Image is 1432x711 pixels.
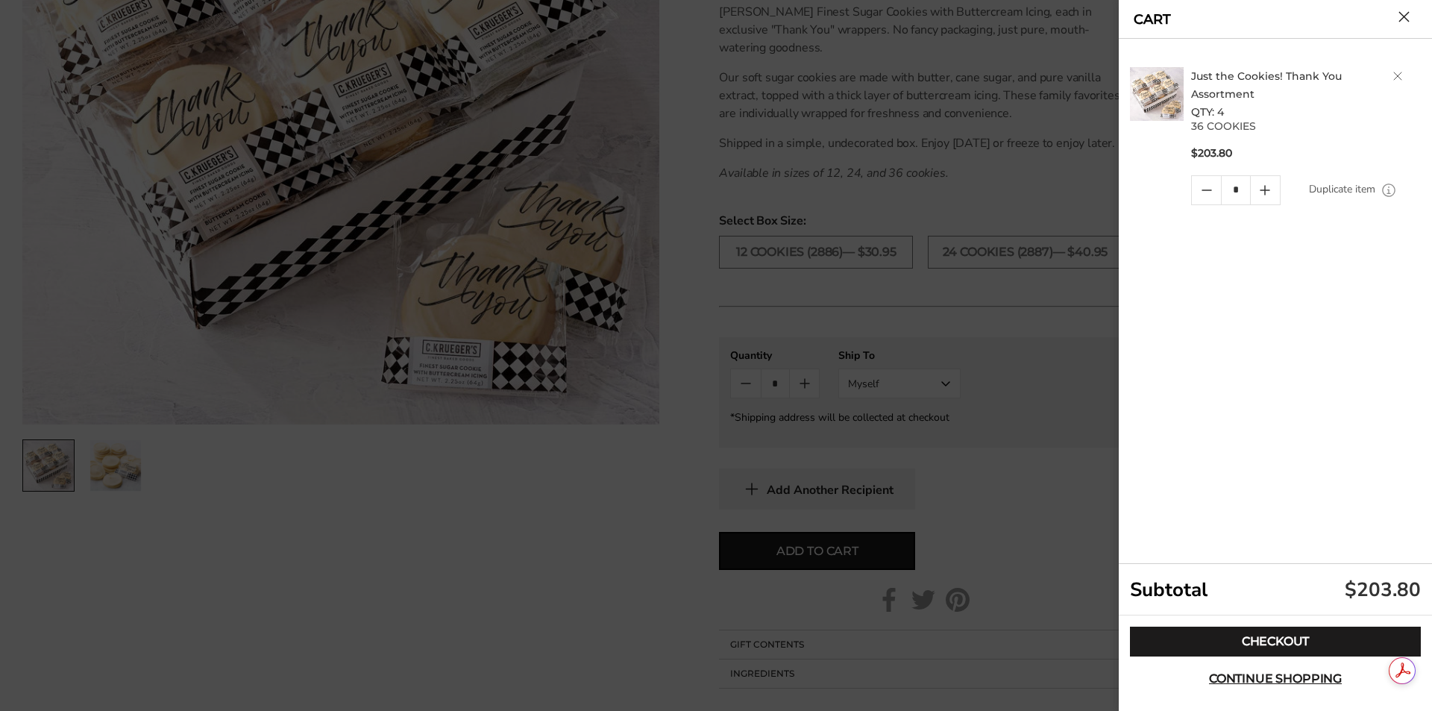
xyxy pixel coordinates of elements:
h2: QTY: 4 [1191,67,1425,121]
p: 36 COOKIES [1191,121,1425,131]
span: Continue shopping [1209,673,1342,685]
input: Quantity Input [1221,176,1250,204]
a: Checkout [1130,627,1421,657]
a: Duplicate item [1309,181,1375,198]
div: Subtotal [1119,564,1432,616]
a: Quantity plus button [1251,176,1280,204]
img: C. Krueger's. image [1130,67,1184,121]
button: Close cart [1398,11,1410,22]
a: Delete product [1393,72,1402,81]
a: Just the Cookies! Thank You Assortment [1191,69,1342,101]
div: $203.80 [1345,577,1421,603]
span: $203.80 [1191,146,1232,160]
a: CART [1134,13,1171,26]
button: Continue shopping [1130,664,1421,694]
a: Quantity minus button [1192,176,1221,204]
